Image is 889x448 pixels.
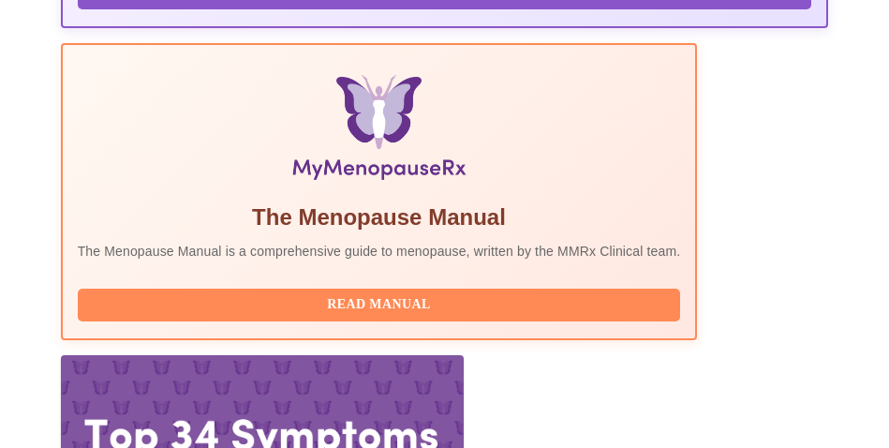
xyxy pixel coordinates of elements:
a: Read Manual [78,295,686,311]
img: Menopause Manual [173,75,585,187]
p: The Menopause Manual is a comprehensive guide to menopause, written by the MMRx Clinical team. [78,242,681,261]
span: Read Manual [96,293,662,317]
button: Read Manual [78,289,681,321]
h5: The Menopause Manual [78,202,681,232]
